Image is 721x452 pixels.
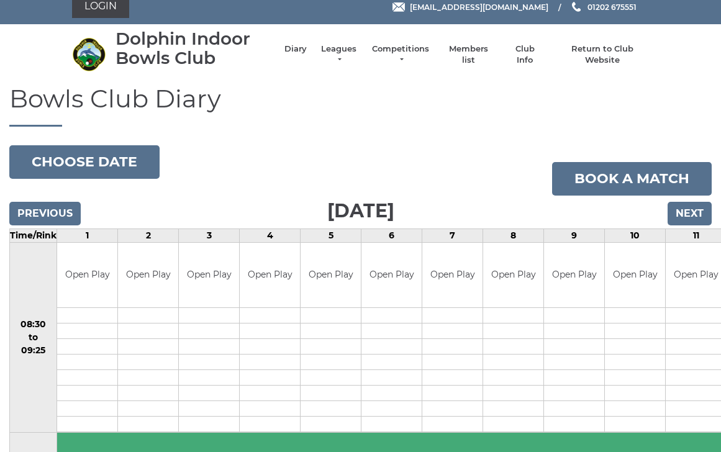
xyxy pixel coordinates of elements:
[301,228,361,242] td: 5
[72,37,106,71] img: Dolphin Indoor Bowls Club
[422,228,483,242] td: 7
[572,2,581,12] img: Phone us
[544,228,605,242] td: 9
[57,243,117,308] td: Open Play
[10,242,57,433] td: 08:30 to 09:25
[9,85,712,127] h1: Bowls Club Diary
[301,243,361,308] td: Open Play
[605,228,666,242] td: 10
[9,202,81,225] input: Previous
[392,1,548,13] a: Email [EMAIL_ADDRESS][DOMAIN_NAME]
[240,243,300,308] td: Open Play
[392,2,405,12] img: Email
[605,243,665,308] td: Open Play
[118,243,178,308] td: Open Play
[179,228,240,242] td: 3
[552,162,712,196] a: Book a match
[361,228,422,242] td: 6
[587,2,637,11] span: 01202 675551
[284,43,307,55] a: Diary
[10,228,57,242] td: Time/Rink
[483,228,544,242] td: 8
[9,145,160,179] button: Choose date
[668,202,712,225] input: Next
[361,243,422,308] td: Open Play
[570,1,637,13] a: Phone us 01202 675551
[443,43,494,66] a: Members list
[483,243,543,308] td: Open Play
[410,2,548,11] span: [EMAIL_ADDRESS][DOMAIN_NAME]
[555,43,649,66] a: Return to Club Website
[179,243,239,308] td: Open Play
[507,43,543,66] a: Club Info
[544,243,604,308] td: Open Play
[422,243,483,308] td: Open Play
[319,43,358,66] a: Leagues
[240,228,301,242] td: 4
[118,228,179,242] td: 2
[116,29,272,68] div: Dolphin Indoor Bowls Club
[371,43,430,66] a: Competitions
[57,228,118,242] td: 1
